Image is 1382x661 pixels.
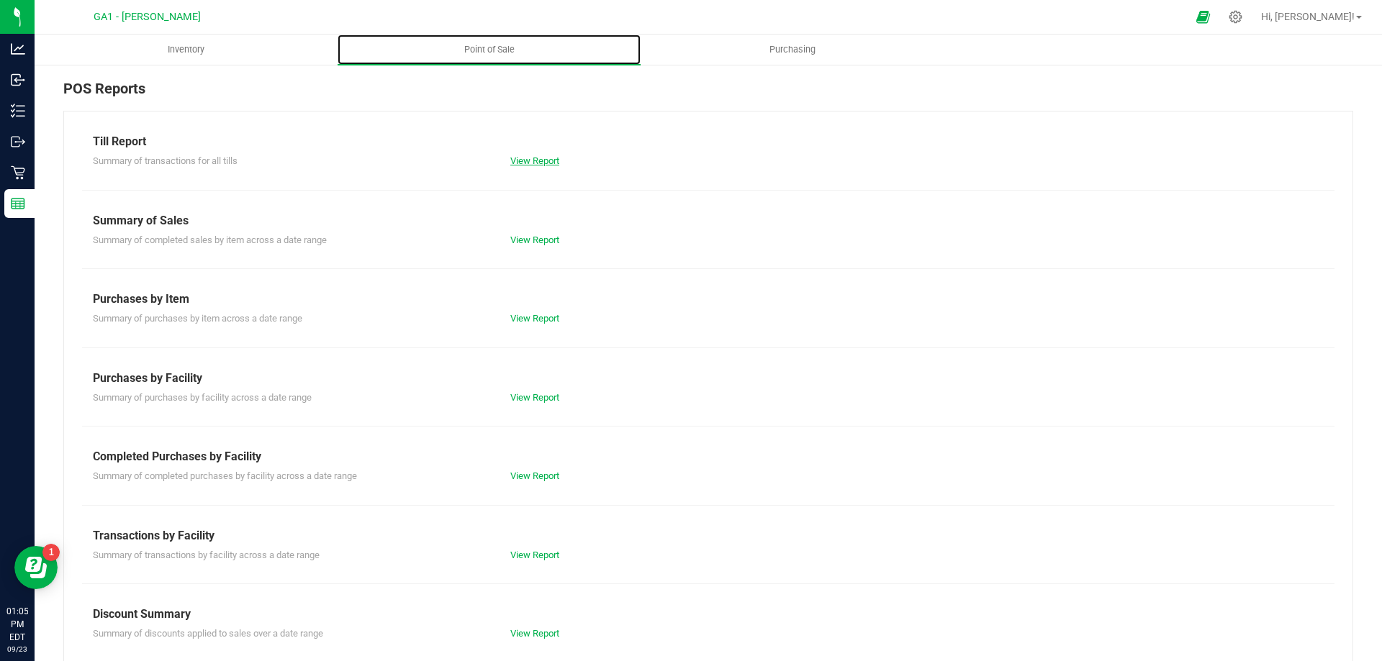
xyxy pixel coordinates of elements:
div: Manage settings [1227,10,1245,24]
a: View Report [510,392,559,403]
span: Inventory [148,43,224,56]
div: Purchases by Facility [93,370,1324,387]
div: Summary of Sales [93,212,1324,229]
a: View Report [510,550,559,560]
a: View Report [510,313,559,324]
div: Discount Summary [93,606,1324,623]
span: Purchasing [750,43,835,56]
inline-svg: Inventory [11,104,25,118]
span: Summary of purchases by item across a date range [93,313,302,324]
a: Inventory [35,35,338,65]
iframe: Resource center [14,546,58,589]
span: GA1 - [PERSON_NAME] [94,11,201,23]
span: Open Ecommerce Menu [1187,3,1219,31]
span: Summary of transactions by facility across a date range [93,550,320,560]
span: Summary of completed purchases by facility across a date range [93,470,357,481]
inline-svg: Inbound [11,73,25,87]
a: View Report [510,155,559,166]
div: Purchases by Item [93,291,1324,308]
span: Summary of completed sales by item across a date range [93,234,327,245]
inline-svg: Analytics [11,42,25,56]
a: Point of Sale [338,35,641,65]
iframe: Resource center unread badge [42,544,60,561]
a: Purchasing [641,35,944,65]
span: Summary of discounts applied to sales over a date range [93,628,323,639]
span: Point of Sale [445,43,534,56]
span: Summary of purchases by facility across a date range [93,392,312,403]
span: Hi, [PERSON_NAME]! [1261,11,1355,22]
inline-svg: Reports [11,196,25,211]
div: POS Reports [63,78,1353,111]
span: Summary of transactions for all tills [93,155,238,166]
a: View Report [510,628,559,639]
inline-svg: Outbound [11,135,25,149]
p: 09/23 [6,644,28,655]
a: View Report [510,234,559,245]
a: View Report [510,470,559,481]
inline-svg: Retail [11,165,25,180]
div: Completed Purchases by Facility [93,448,1324,465]
div: Transactions by Facility [93,527,1324,544]
p: 01:05 PM EDT [6,605,28,644]
div: Till Report [93,133,1324,150]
